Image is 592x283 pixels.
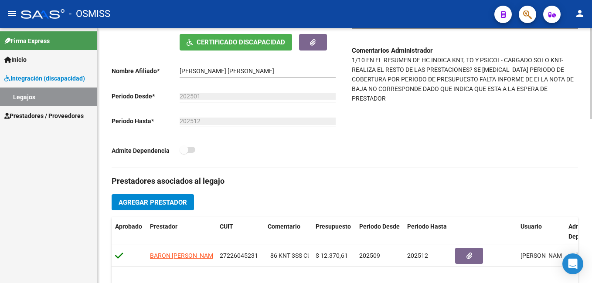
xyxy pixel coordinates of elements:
[4,74,85,83] span: Integración (discapacidad)
[562,253,583,274] div: Open Intercom Messenger
[119,199,187,206] span: Agregar Prestador
[220,223,233,230] span: CUIT
[197,39,285,47] span: Certificado Discapacidad
[312,217,356,246] datatable-header-cell: Presupuesto
[112,175,578,187] h3: Prestadores asociados al legajo
[4,55,27,64] span: Inicio
[115,223,142,230] span: Aprobado
[521,223,542,230] span: Usuario
[517,217,565,246] datatable-header-cell: Usuario
[316,223,351,230] span: Presupuesto
[180,34,292,50] button: Certificado Discapacidad
[69,4,110,24] span: - OSMISS
[404,217,452,246] datatable-header-cell: Periodo Hasta
[316,252,348,259] span: $ 12.370,61
[270,252,347,259] span: 86 KNT 3SS CUE 660121200
[359,252,380,259] span: 202509
[112,66,180,76] p: Nombre Afiliado
[7,8,17,19] mat-icon: menu
[150,252,218,259] span: BARON [PERSON_NAME]
[216,217,264,246] datatable-header-cell: CUIT
[264,217,312,246] datatable-header-cell: Comentario
[112,146,180,155] p: Admite Dependencia
[4,36,50,46] span: Firma Express
[356,217,404,246] datatable-header-cell: Periodo Desde
[220,252,258,259] span: 27226045231
[359,223,400,230] span: Periodo Desde
[112,91,180,101] p: Periodo Desde
[352,55,578,103] p: 1/10 EN EL RESUMEN DE HC INDICA KNT, TO Y PSICOL- CARGADO SOLO KNT- REALIZA EL RESTO DE LAS PREST...
[4,111,84,121] span: Prestadores / Proveedores
[146,217,216,246] datatable-header-cell: Prestador
[407,223,447,230] span: Periodo Hasta
[268,223,300,230] span: Comentario
[112,194,194,210] button: Agregar Prestador
[112,217,146,246] datatable-header-cell: Aprobado
[521,252,589,259] span: [PERSON_NAME] [DATE]
[575,8,585,19] mat-icon: person
[407,252,428,259] span: 202512
[112,116,180,126] p: Periodo Hasta
[352,46,578,55] h3: Comentarios Administrador
[150,223,177,230] span: Prestador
